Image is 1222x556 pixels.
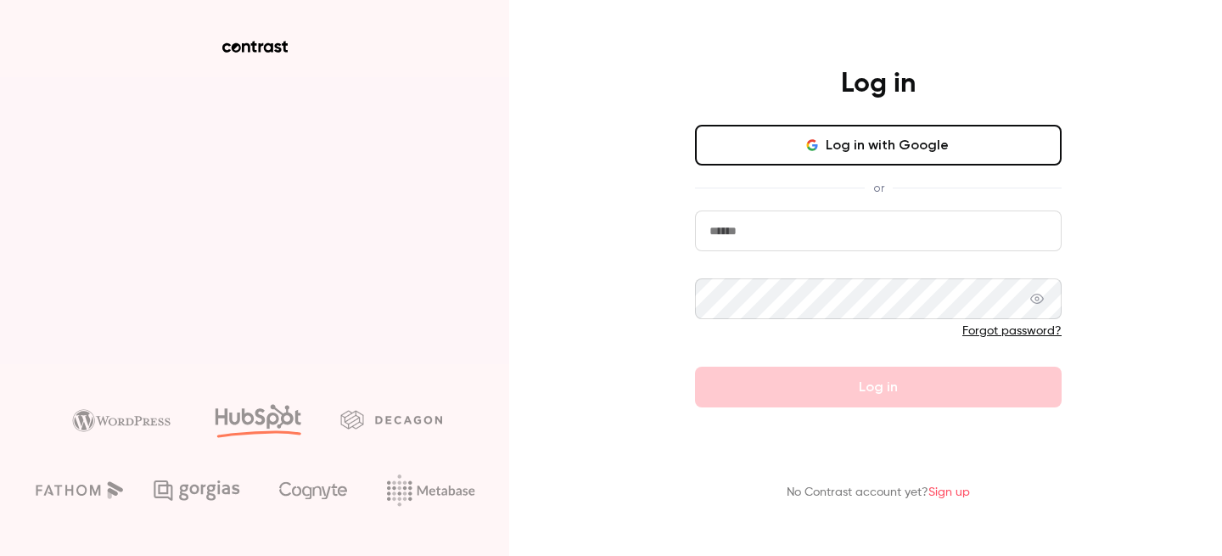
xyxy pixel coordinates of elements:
p: No Contrast account yet? [787,484,970,502]
a: Forgot password? [962,325,1062,337]
button: Log in with Google [695,125,1062,166]
span: or [865,179,893,197]
h4: Log in [841,67,916,101]
a: Sign up [928,486,970,498]
img: decagon [340,410,442,429]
